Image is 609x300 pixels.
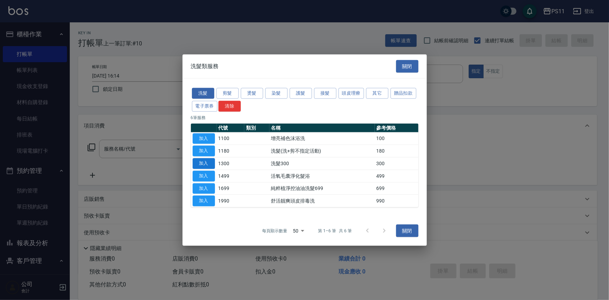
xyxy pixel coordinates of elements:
[217,132,244,145] td: 1100
[375,182,418,195] td: 699
[192,101,218,111] button: 電子票券
[218,101,241,111] button: 清除
[269,145,375,157] td: 洗髮(洗+剪不指定活動)
[269,182,375,195] td: 純粹植淨控油油洗髮699
[262,228,287,234] p: 每頁顯示數量
[193,196,215,206] button: 加入
[396,60,418,73] button: 關閉
[216,88,239,99] button: 剪髮
[375,157,418,170] td: 300
[193,170,215,181] button: 加入
[244,123,269,132] th: 類別
[375,145,418,157] td: 180
[217,182,244,195] td: 1699
[217,145,244,157] td: 1180
[375,123,418,132] th: 參考價格
[318,228,352,234] p: 第 1–6 筆 共 6 筆
[391,88,416,99] button: 贈品扣款
[290,88,312,99] button: 護髮
[217,123,244,132] th: 代號
[193,133,215,144] button: 加入
[241,88,263,99] button: 燙髮
[193,183,215,194] button: 加入
[375,132,418,145] td: 100
[269,195,375,207] td: 舒活靓爽頭皮排毒洗
[217,195,244,207] td: 1990
[366,88,388,99] button: 其它
[375,170,418,182] td: 499
[217,157,244,170] td: 1300
[269,170,375,182] td: 活氧毛囊淨化髮浴
[193,158,215,169] button: 加入
[339,88,364,99] button: 頭皮理療
[269,132,375,145] td: 增亮補色沫浴洗
[193,146,215,156] button: 加入
[269,123,375,132] th: 名稱
[192,88,214,99] button: 洗髮
[314,88,336,99] button: 接髮
[191,114,418,120] p: 6 筆服務
[375,195,418,207] td: 990
[290,221,307,240] div: 50
[396,225,418,237] button: 關閉
[191,63,219,69] span: 洗髮類服務
[217,170,244,182] td: 1499
[269,157,375,170] td: 洗髮300
[265,88,288,99] button: 染髮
